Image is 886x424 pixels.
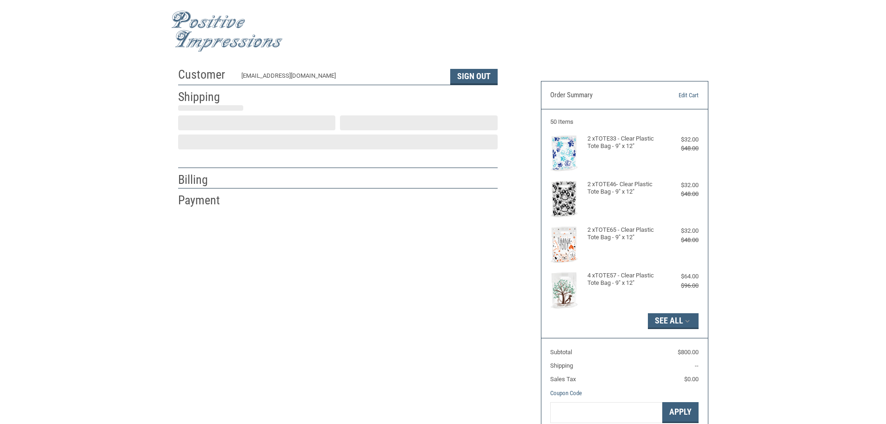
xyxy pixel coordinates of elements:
[661,281,699,290] div: $96.00
[587,135,660,150] h4: 2 x TOTE33 - Clear Plastic Tote Bag - 9" x 12"
[178,172,233,188] h2: Billing
[587,181,660,196] h4: 2 x TOTE46- Clear Plastic Tote Bag - 9" x 12"
[178,67,233,82] h2: Customer
[678,349,699,356] span: $800.00
[550,376,576,383] span: Sales Tax
[695,362,699,369] span: --
[178,193,233,208] h2: Payment
[550,362,573,369] span: Shipping
[450,69,498,85] button: Sign Out
[661,236,699,245] div: $48.00
[661,226,699,236] div: $32.00
[550,390,582,397] a: Coupon Code
[661,144,699,153] div: $48.00
[661,181,699,190] div: $32.00
[550,118,699,126] h3: 50 Items
[662,402,699,423] button: Apply
[241,71,441,85] div: [EMAIL_ADDRESS][DOMAIN_NAME]
[661,272,699,281] div: $64.00
[648,313,699,329] button: See All
[651,91,699,100] a: Edit Cart
[661,135,699,144] div: $32.00
[171,11,283,52] img: Positive Impressions
[587,226,660,242] h4: 2 x TOTE65 - Clear Plastic Tote Bag - 9" x 12"
[684,376,699,383] span: $0.00
[550,402,662,423] input: Gift Certificate or Coupon Code
[178,89,233,105] h2: Shipping
[550,91,651,100] h3: Order Summary
[661,189,699,199] div: $48.00
[550,349,572,356] span: Subtotal
[587,272,660,287] h4: 4 x TOTE57 - Clear Plastic Tote Bag - 9" x 12"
